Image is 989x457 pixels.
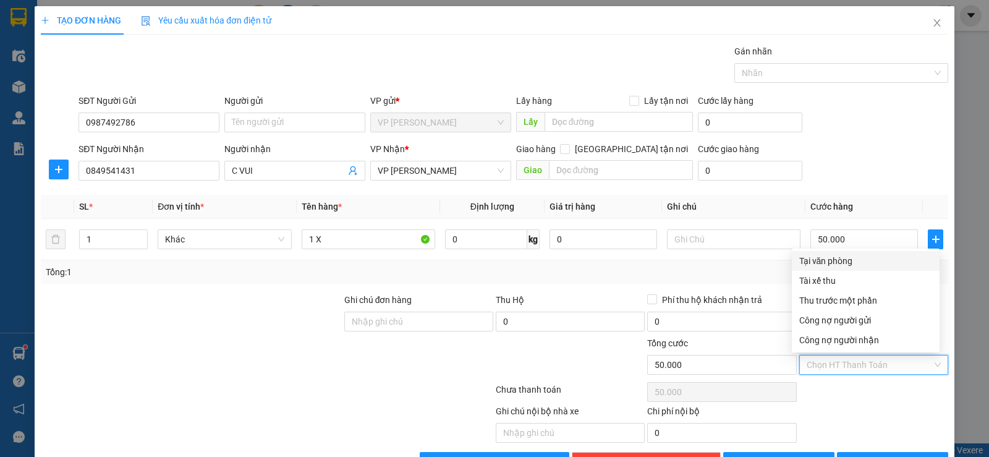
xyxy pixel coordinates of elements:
[662,195,805,219] th: Ghi chú
[496,423,645,443] input: Nhập ghi chú
[79,94,219,108] div: SĐT Người Gửi
[470,202,514,211] span: Định lượng
[79,142,219,156] div: SĐT Người Nhận
[549,160,694,180] input: Dọc đường
[378,161,504,180] span: VP Trần Thủ Độ
[698,144,759,154] label: Cước giao hàng
[928,234,943,244] span: plus
[698,96,753,106] label: Cước lấy hàng
[799,294,932,307] div: Thu trước một phần
[550,202,595,211] span: Giá trị hàng
[165,230,284,249] span: Khác
[932,18,942,28] span: close
[302,229,435,249] input: VD: Bàn, Ghế
[527,229,540,249] span: kg
[810,202,853,211] span: Cước hàng
[516,144,556,154] span: Giao hàng
[41,15,121,25] span: TẠO ĐƠN HÀNG
[348,166,358,176] span: user-add
[344,295,412,305] label: Ghi chú đơn hàng
[378,113,504,132] span: VP Hà Huy Tập
[667,229,800,249] input: Ghi Chú
[494,383,646,404] div: Chưa thanh toán
[496,404,645,423] div: Ghi chú nội bộ nhà xe
[920,6,954,41] button: Close
[141,15,271,25] span: Yêu cầu xuất hóa đơn điện tử
[792,310,940,330] div: Cước gửi hàng sẽ được ghi vào công nợ của người gửi
[344,312,493,331] input: Ghi chú đơn hàng
[41,16,49,25] span: plus
[647,338,688,348] span: Tổng cước
[516,112,545,132] span: Lấy
[302,202,342,211] span: Tên hàng
[550,229,657,249] input: 0
[370,144,405,154] span: VP Nhận
[698,161,802,181] input: Cước giao hàng
[516,96,552,106] span: Lấy hàng
[224,142,365,156] div: Người nhận
[799,274,932,288] div: Tài xế thu
[657,293,767,307] span: Phí thu hộ khách nhận trả
[79,202,89,211] span: SL
[141,16,151,26] img: icon
[698,113,802,132] input: Cước lấy hàng
[639,94,693,108] span: Lấy tận nơi
[158,202,204,211] span: Đơn vị tính
[46,229,66,249] button: delete
[792,330,940,350] div: Cước gửi hàng sẽ được ghi vào công nợ của người nhận
[799,333,932,347] div: Công nợ người nhận
[49,164,68,174] span: plus
[516,160,549,180] span: Giao
[570,142,693,156] span: [GEOGRAPHIC_DATA] tận nơi
[46,265,383,279] div: Tổng: 1
[799,254,932,268] div: Tại văn phòng
[734,46,772,56] label: Gán nhãn
[224,94,365,108] div: Người gửi
[496,295,524,305] span: Thu Hộ
[49,160,69,179] button: plus
[928,229,943,249] button: plus
[370,94,511,108] div: VP gửi
[647,404,796,423] div: Chi phí nội bộ
[545,112,694,132] input: Dọc đường
[799,314,932,327] div: Công nợ người gửi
